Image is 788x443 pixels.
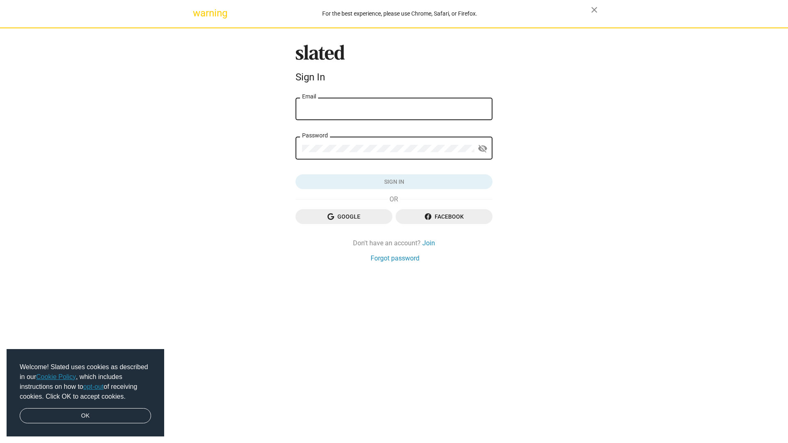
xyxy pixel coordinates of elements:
mat-icon: warning [193,8,203,18]
a: Forgot password [371,254,419,263]
div: Don't have an account? [295,239,492,247]
sl-branding: Sign In [295,45,492,87]
mat-icon: visibility_off [478,142,488,155]
button: Google [295,209,392,224]
a: Cookie Policy [36,373,76,380]
a: opt-out [83,383,104,390]
span: Facebook [402,209,486,224]
div: cookieconsent [7,349,164,437]
div: Sign In [295,71,492,83]
div: For the best experience, please use Chrome, Safari, or Firefox. [208,8,591,19]
a: dismiss cookie message [20,408,151,424]
span: Welcome! Slated uses cookies as described in our , which includes instructions on how to of recei... [20,362,151,402]
a: Join [422,239,435,247]
mat-icon: close [589,5,599,15]
button: Show password [474,141,491,157]
button: Facebook [396,209,492,224]
span: Google [302,209,386,224]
